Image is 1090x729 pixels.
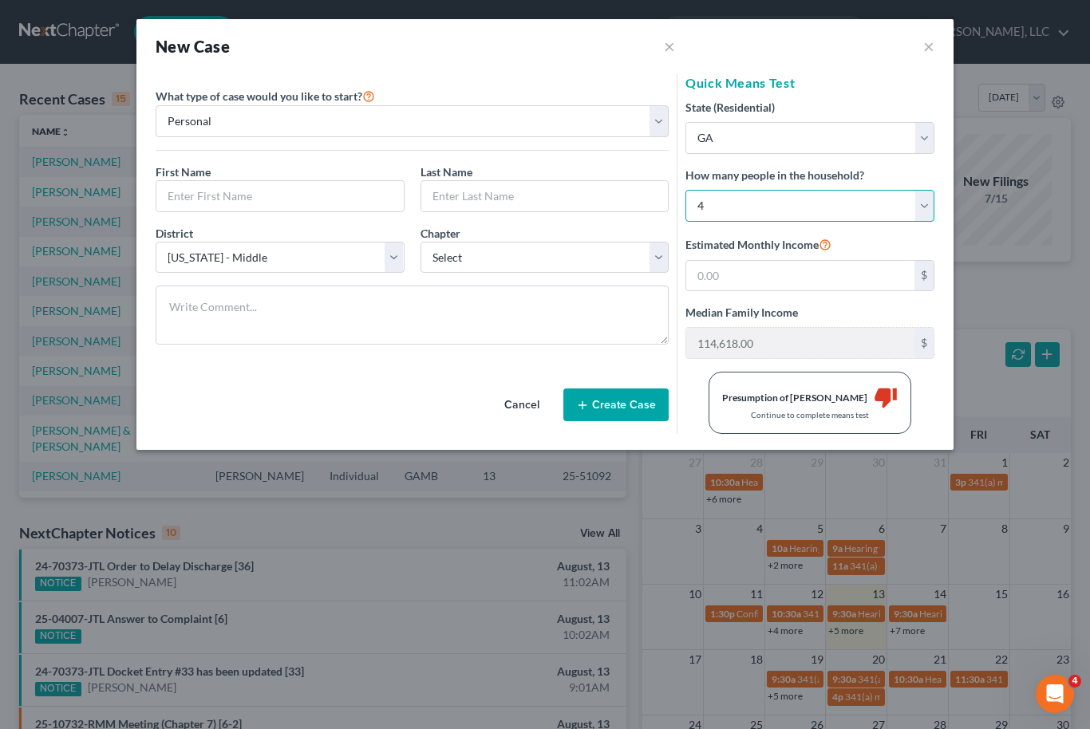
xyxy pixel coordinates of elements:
div: $ [914,261,934,291]
input: Enter Last Name [421,181,669,211]
strong: New Case [156,37,230,56]
div: $ [914,328,934,358]
button: Cancel [487,389,557,421]
input: 0.00 [686,328,914,358]
span: 4 [1068,675,1081,688]
label: Median Family Income [685,304,798,321]
i: thumb_down [874,385,898,409]
button: × [664,35,675,57]
span: State (Residential) [685,100,775,114]
iframe: Intercom live chat [1036,675,1074,713]
span: District [156,227,193,240]
input: Enter First Name [156,181,404,211]
span: Chapter [421,227,460,240]
button: × [923,37,934,56]
h5: Quick Means Test [685,73,934,93]
label: How many people in the household? [685,167,864,183]
input: 0.00 [686,261,914,291]
span: First Name [156,165,211,179]
span: Last Name [421,165,472,179]
div: Continue to complete means test [722,409,898,420]
label: Estimated Monthly Income [685,234,831,254]
div: Presumption of [PERSON_NAME] [722,391,867,404]
button: Create Case [563,388,669,422]
label: What type of case would you like to start? [156,86,375,105]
